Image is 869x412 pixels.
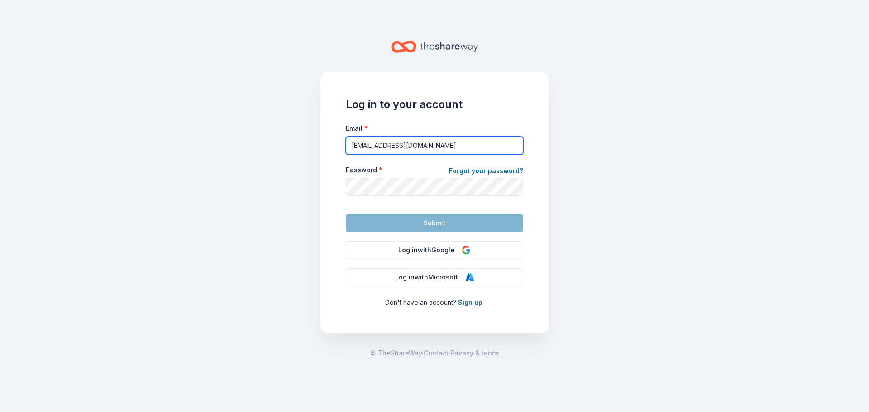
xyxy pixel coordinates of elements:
[370,348,499,359] span: · ·
[370,349,422,357] span: © TheShareWay
[346,124,368,133] label: Email
[465,273,474,282] img: Microsoft Logo
[346,268,523,286] button: Log inwithMicrosoft
[385,298,456,306] span: Don ' t have an account?
[462,246,471,255] img: Google Logo
[449,166,523,178] a: Forgot your password?
[346,97,523,112] h1: Log in to your account
[346,241,523,259] button: Log inwithGoogle
[450,348,499,359] a: Privacy & terms
[346,166,382,175] label: Password
[391,36,478,57] a: Home
[424,348,449,359] a: Contact
[458,298,482,306] a: Sign up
